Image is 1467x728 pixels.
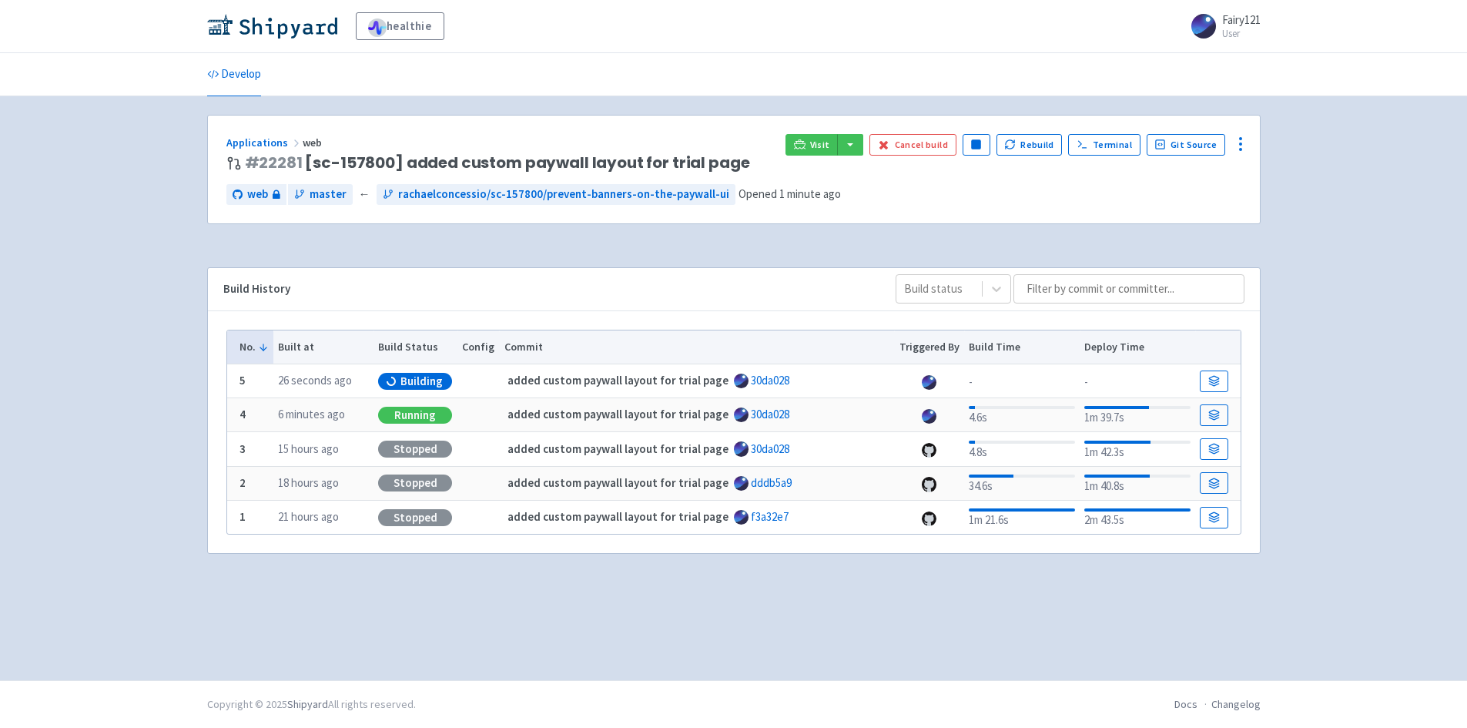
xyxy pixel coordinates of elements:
time: 18 hours ago [278,475,339,490]
strong: added custom paywall layout for trial page [507,373,728,387]
a: 30da028 [751,373,789,387]
b: 1 [239,509,246,524]
button: Pause [963,134,990,156]
a: Terminal [1068,134,1140,156]
span: master [310,186,347,203]
strong: added custom paywall layout for trial page [507,475,728,490]
th: Commit [499,330,894,364]
a: Applications [226,136,303,149]
div: 1m 40.8s [1084,471,1190,495]
th: Deploy Time [1080,330,1195,364]
div: 2m 43.5s [1084,505,1190,529]
span: rachaelconcessio/sc-157800/prevent-banners-on-the-paywall-ui [398,186,729,203]
strong: added custom paywall layout for trial page [507,407,728,421]
a: Build Details [1200,404,1228,426]
div: Stopped [378,441,452,458]
img: Shipyard logo [207,14,337,39]
strong: added custom paywall layout for trial page [507,441,728,456]
span: Visit [810,139,830,151]
time: 15 hours ago [278,441,339,456]
a: Changelog [1211,697,1261,711]
a: Build Details [1200,371,1228,392]
strong: added custom paywall layout for trial page [507,509,728,524]
div: 4.8s [969,438,1074,461]
div: - [1084,371,1190,391]
a: Shipyard [287,697,328,711]
b: 2 [239,475,246,490]
input: Filter by commit or committer... [1013,274,1244,304]
div: 1m 39.7s [1084,403,1190,427]
a: 30da028 [751,407,789,421]
div: - [969,371,1074,391]
a: Visit [785,134,838,156]
a: master [288,184,353,205]
small: User [1222,29,1261,39]
a: Git Source [1147,134,1226,156]
span: Building [400,374,443,389]
b: 3 [239,441,246,456]
a: healthie [356,12,444,40]
div: 1m 21.6s [969,505,1074,529]
a: f3a32e7 [751,509,789,524]
time: 26 seconds ago [278,373,352,387]
a: Docs [1174,697,1197,711]
a: Fairy121 User [1182,14,1261,39]
a: Build Details [1200,438,1228,460]
div: Stopped [378,509,452,526]
div: Running [378,407,452,424]
a: Build Details [1200,507,1228,528]
time: 1 minute ago [779,186,841,201]
div: 34.6s [969,471,1074,495]
div: 1m 42.3s [1084,438,1190,461]
th: Triggered By [894,330,964,364]
a: 30da028 [751,441,789,456]
span: Opened [739,186,841,201]
th: Build Status [373,330,457,364]
b: 4 [239,407,246,421]
a: dddb5a9 [751,475,792,490]
time: 6 minutes ago [278,407,345,421]
span: Fairy121 [1222,12,1261,27]
div: Stopped [378,475,452,491]
button: Cancel build [869,134,956,156]
span: web [303,136,324,149]
a: Build Details [1200,472,1228,494]
th: Built at [273,330,373,364]
a: web [226,184,286,205]
span: ← [359,186,370,203]
a: rachaelconcessio/sc-157800/prevent-banners-on-the-paywall-ui [377,184,735,205]
div: Copyright © 2025 All rights reserved. [207,696,416,713]
button: Rebuild [996,134,1063,156]
th: Build Time [964,330,1080,364]
time: 21 hours ago [278,509,339,524]
span: web [247,186,268,203]
a: #22281 [245,152,303,173]
button: No. [239,339,269,355]
th: Config [457,330,500,364]
div: 4.6s [969,403,1074,427]
b: 5 [239,373,246,387]
div: Build History [223,280,871,298]
span: [sc-157800] added custom paywall layout for trial page [245,154,750,172]
a: Develop [207,53,261,96]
